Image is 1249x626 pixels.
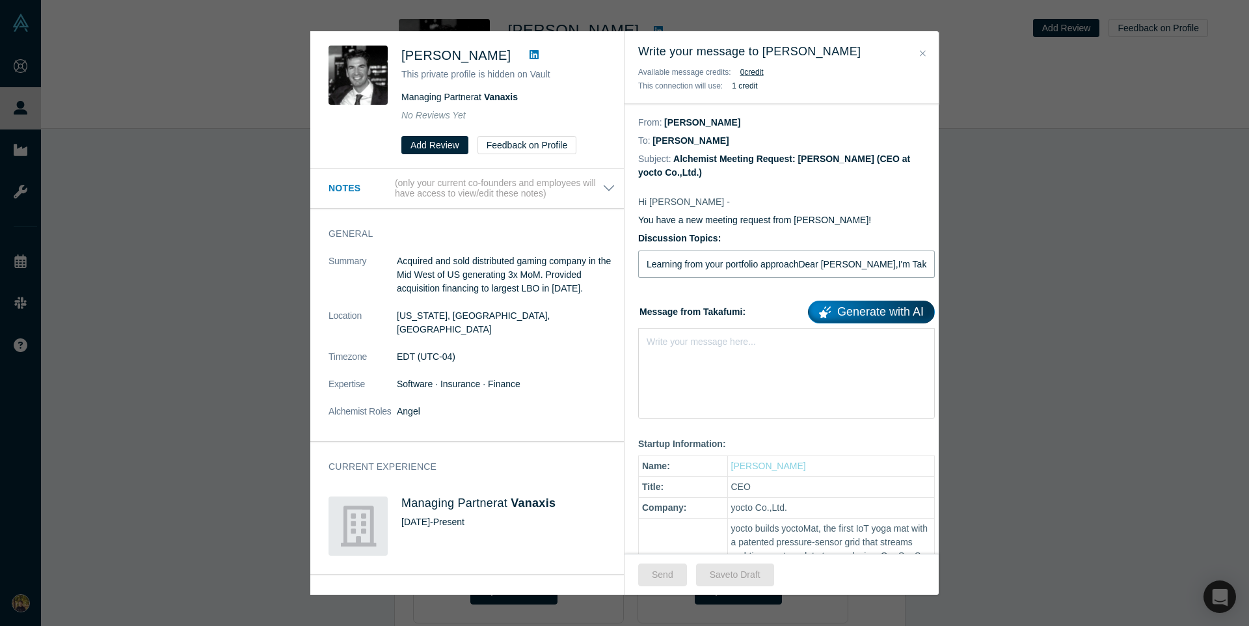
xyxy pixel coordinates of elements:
h3: Current Experience [329,460,597,474]
span: Software · Insurance · Finance [397,379,520,389]
h3: General [329,227,597,241]
dt: Expertise [329,377,397,405]
button: Feedback on Profile [477,136,577,154]
p: This private profile is hidden on Vault [401,68,606,81]
dt: Location [329,309,397,350]
h3: Notes [329,182,392,195]
dt: Timezone [329,350,397,377]
label: Message from Takafumi: [638,296,935,323]
img: Vanaxis's Logo [329,497,388,556]
dt: Subject: [638,152,671,166]
dd: [US_STATE], [GEOGRAPHIC_DATA], [GEOGRAPHIC_DATA] [397,309,615,336]
dd: [PERSON_NAME] [652,135,729,146]
dd: EDT (UTC-04) [397,350,615,364]
dd: Angel [397,405,615,418]
h3: Investment [329,593,597,606]
dt: To: [638,134,651,148]
button: Add Review [401,136,468,154]
div: rdw-wrapper [638,328,935,419]
span: Available message credits: [638,68,731,77]
p: You have a new meeting request from [PERSON_NAME]! [638,213,935,227]
span: [PERSON_NAME] [401,48,511,62]
span: Managing Partner at [401,92,518,102]
h4: Managing Partner at [401,497,615,511]
a: Vanaxis [511,497,556,510]
dt: Alchemist Roles [329,405,397,432]
dd: [PERSON_NAME] [664,117,740,128]
p: (only your current co-founders and employees will have access to view/edit these notes) [395,178,602,200]
p: Acquired and sold distributed gaming company in the Mid West of US generating 3x MoM. Provided ac... [397,254,615,295]
a: Vanaxis [484,92,518,102]
button: Saveto Draft [696,564,774,586]
dt: From: [638,116,662,129]
span: This connection will use: [638,81,723,90]
span: No Reviews Yet [401,110,466,120]
a: Generate with AI [808,301,935,323]
label: Discussion Topics: [638,232,935,245]
p: Hi [PERSON_NAME] - [638,195,935,209]
img: Nicolas Levin's Profile Image [329,46,388,105]
div: [DATE] - Present [401,515,615,529]
button: Send [638,564,687,586]
button: Notes (only your current co-founders and employees will have access to view/edit these notes) [329,178,615,200]
dt: Summary [329,254,397,309]
h3: Write your message to [PERSON_NAME] [638,43,925,61]
button: 0credit [740,66,764,79]
b: 1 credit [732,81,757,90]
div: rdw-editor [647,333,926,346]
button: Close [916,46,930,61]
dd: Alchemist Meeting Request: [PERSON_NAME] (CEO at yocto Co.,Ltd.) [638,154,910,178]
